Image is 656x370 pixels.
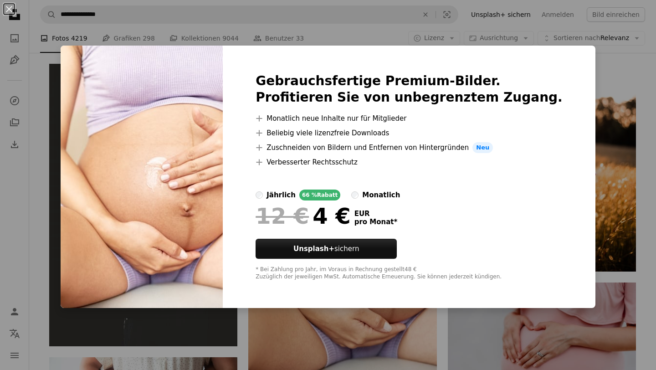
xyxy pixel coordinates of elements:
div: monatlich [362,190,400,200]
h2: Gebrauchsfertige Premium-Bilder. Profitieren Sie von unbegrenztem Zugang. [256,73,563,106]
div: 66 % Rabatt [299,190,340,200]
div: jährlich [266,190,296,200]
li: Verbesserter Rechtsschutz [256,157,563,168]
span: 12 € [256,204,309,228]
button: Unsplash+sichern [256,239,397,259]
span: pro Monat * [354,218,398,226]
img: premium_photo-1664453892279-dfcdaf53155b [61,46,223,308]
li: Beliebig viele lizenzfreie Downloads [256,128,563,139]
input: jährlich66 %Rabatt [256,191,263,199]
input: monatlich [351,191,359,199]
span: Neu [472,142,493,153]
span: EUR [354,210,398,218]
li: Monatlich neue Inhalte nur für Mitglieder [256,113,563,124]
div: * Bei Zahlung pro Jahr, im Voraus in Rechnung gestellt 48 € Zuzüglich der jeweiligen MwSt. Automa... [256,266,563,281]
div: 4 € [256,204,350,228]
strong: Unsplash+ [293,245,334,253]
li: Zuschneiden von Bildern und Entfernen von Hintergründen [256,142,563,153]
